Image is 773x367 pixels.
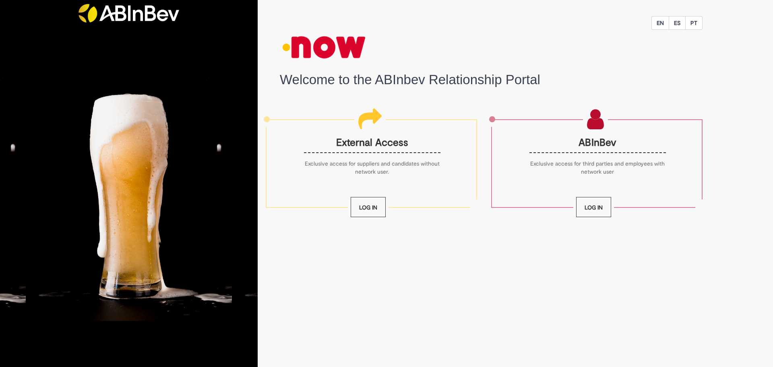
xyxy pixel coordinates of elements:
[669,16,686,30] button: ES
[685,16,703,30] button: PT
[280,30,368,64] img: logo_now_small.png
[522,160,673,176] p: Exclusive access for third parties and employees with network user
[79,4,179,23] img: ABInbev-white.png
[280,73,703,87] h1: Welcome to the ABInbev Relationship Portal
[651,16,669,30] button: EN
[576,197,611,217] a: Log In
[351,197,386,217] a: Log In
[297,160,448,176] p: Exclusive access for suppliers and candidates without network user.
